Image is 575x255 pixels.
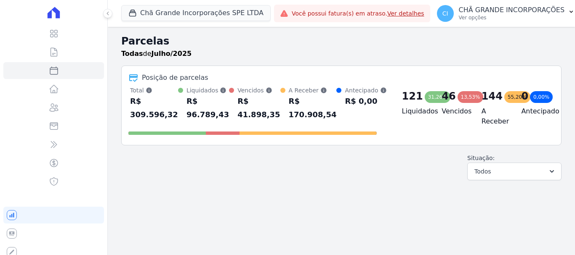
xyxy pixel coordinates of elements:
[488,204,516,210] label: Agendado
[152,50,192,58] strong: Julho/2025
[458,91,484,103] div: 13,53%
[130,95,178,121] div: R$ 309.596,32
[142,73,208,83] div: Posição de parcelas
[467,163,562,180] button: Todos
[237,86,280,95] div: Vencidos
[459,6,565,14] p: CHÃ GRANDE INCORPORAÇÕES
[292,9,424,18] span: Você possui fatura(s) em atraso.
[488,189,535,195] label: Selecionar todos
[459,14,565,21] p: Ver opções
[121,34,562,49] h2: Parcelas
[186,95,229,121] div: R$ 96.789,43
[121,50,143,58] strong: Todas
[289,86,337,95] div: A Receber
[488,239,523,245] label: Processando
[521,89,528,103] div: 0
[121,5,271,21] button: Chã Grande Incorporações SPE LTDA
[402,106,429,116] h4: Liquidados
[482,106,508,126] h4: A Receber
[289,95,337,121] div: R$ 170.908,54
[402,89,423,103] div: 121
[504,91,530,103] div: 55,20%
[467,155,495,161] label: Situação:
[345,95,386,108] div: R$ 0,00
[488,228,501,234] label: Pago
[482,89,503,103] div: 144
[237,95,280,121] div: R$ 41.898,35
[121,49,192,59] p: de
[387,10,424,17] a: Ver detalhes
[442,11,448,16] span: CI
[442,106,468,116] h4: Vencidos
[425,91,451,103] div: 31,26%
[442,89,455,103] div: 46
[130,86,178,95] div: Total
[521,106,548,116] h4: Antecipado
[488,216,517,222] label: Em Aberto
[186,86,229,95] div: Liquidados
[530,91,553,103] div: 0,00%
[474,166,491,176] span: Todos
[345,86,386,95] div: Antecipado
